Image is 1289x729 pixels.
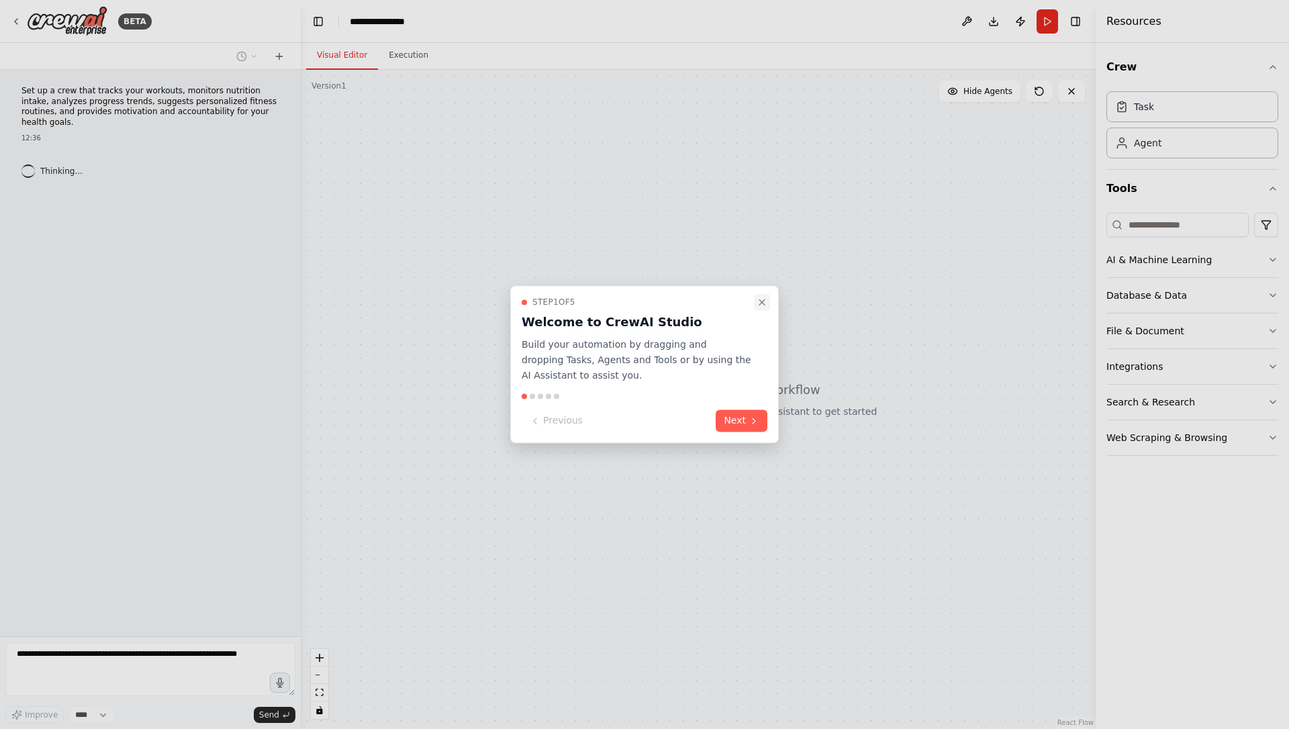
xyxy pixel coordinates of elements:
[754,294,770,310] button: Close walkthrough
[522,337,751,383] p: Build your automation by dragging and dropping Tasks, Agents and Tools or by using the AI Assista...
[309,12,328,31] button: Hide left sidebar
[522,313,751,332] h3: Welcome to CrewAI Studio
[716,410,767,432] button: Next
[532,297,575,307] span: Step 1 of 5
[522,410,591,432] button: Previous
